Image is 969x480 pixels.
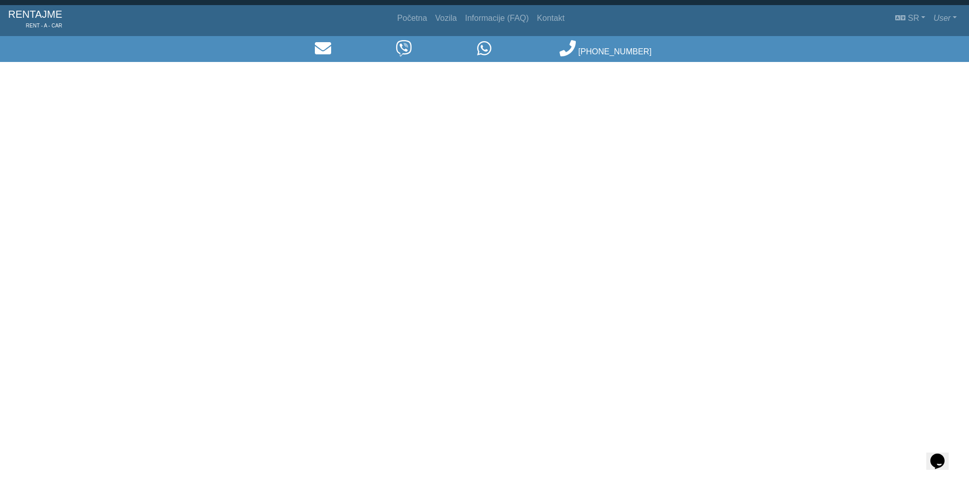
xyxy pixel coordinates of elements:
span: RENT - A - CAR [8,22,62,29]
iframe: chat widget [926,439,959,470]
a: Informacije (FAQ) [461,8,533,28]
a: RENTAJMERENT - A - CAR [8,4,62,32]
em: User [933,14,951,22]
a: Kontakt [533,8,569,28]
span: sr [908,14,919,22]
a: Početna [393,8,431,28]
a: Vozila [431,8,461,28]
span: [PHONE_NUMBER] [578,47,652,56]
a: [PHONE_NUMBER] [560,47,651,56]
a: User [929,8,961,28]
a: sr [891,8,929,28]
